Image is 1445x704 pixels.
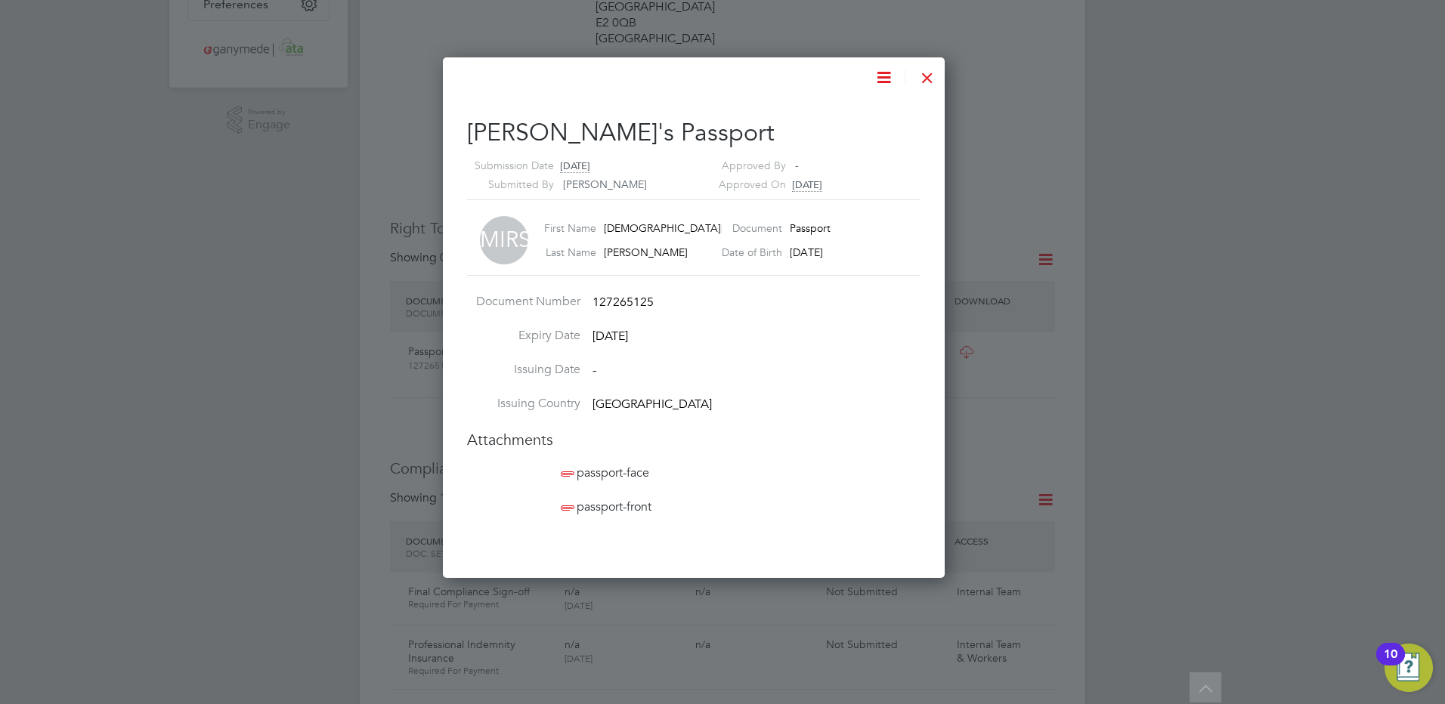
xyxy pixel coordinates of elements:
label: Issuing Date [467,362,580,378]
span: MIRSC [480,216,528,264]
label: First Name [536,221,596,235]
label: Document Number [467,294,580,310]
span: Passport [790,221,831,235]
label: Date of Birth [722,245,782,259]
span: [DATE] [792,178,822,192]
div: 10 [1384,654,1397,674]
span: [PERSON_NAME] [563,178,647,191]
a: passport-front [558,499,651,514]
label: Submission Date [467,156,554,175]
span: [DATE] [790,245,823,259]
span: [DEMOGRAPHIC_DATA][PERSON_NAME]… [604,221,815,235]
label: Approved By [699,156,786,175]
a: passport-face [558,465,649,480]
label: Submitted By [467,175,554,194]
label: Issuing Country [467,396,580,412]
span: [GEOGRAPHIC_DATA] [593,397,712,412]
span: - [593,363,596,378]
h2: [PERSON_NAME]'s Passport [467,117,921,149]
span: [DATE] [593,329,628,344]
span: - [795,159,799,172]
label: Document [722,221,782,235]
label: Expiry Date [467,328,580,344]
button: Open Resource Center, 10 new notifications [1385,644,1433,692]
span: 127265125 [593,295,654,310]
label: Last Name [536,245,596,259]
label: Approved On [699,175,786,194]
span: [DATE] [560,159,590,173]
span: [PERSON_NAME] [604,245,688,259]
h3: Attachments [467,430,921,449]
